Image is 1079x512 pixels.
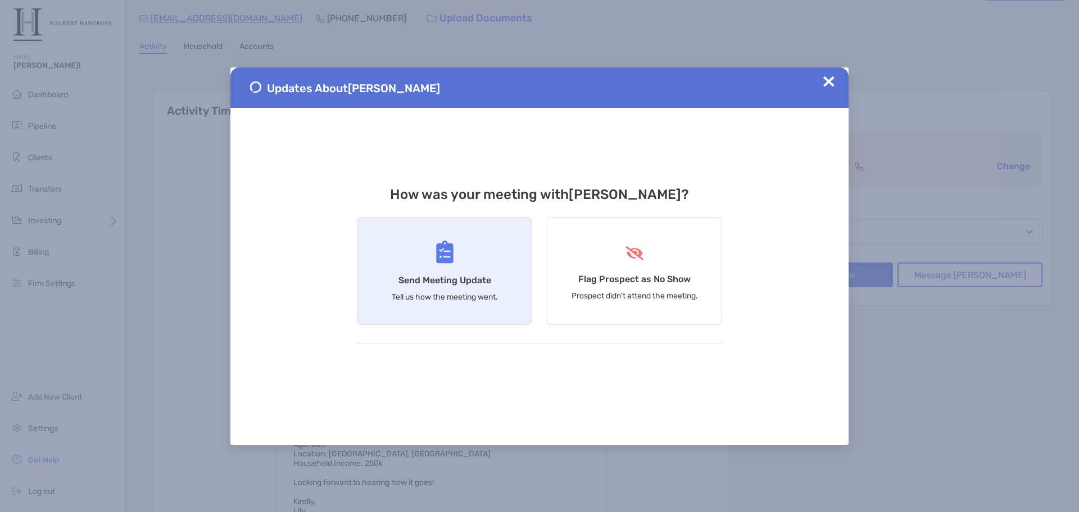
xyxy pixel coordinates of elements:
img: Send Meeting Update 1 [250,81,261,93]
h3: How was your meeting with [PERSON_NAME] ? [357,187,722,202]
h4: Send Meeting Update [398,275,491,286]
img: Close Updates Zoe [823,76,835,87]
p: Tell us how the meeting went. [392,292,498,302]
img: Flag Prospect as No Show [624,246,645,260]
span: Updates About [PERSON_NAME] [267,81,440,95]
h4: Flag Prospect as No Show [578,274,691,284]
p: Prospect didn’t attend the meeting. [572,291,698,301]
img: Send Meeting Update [436,241,454,264]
